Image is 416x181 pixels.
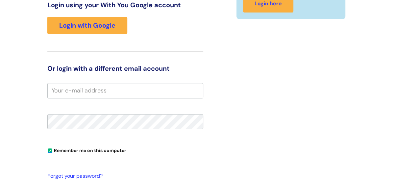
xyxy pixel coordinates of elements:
input: Remember me on this computer [48,149,52,153]
h3: Login using your With You Google account [47,1,203,9]
label: Remember me on this computer [47,146,126,153]
a: Login with Google [47,17,127,34]
a: Forgot your password? [47,171,200,181]
div: You can uncheck this option if you're logging in from a shared device [47,145,203,155]
input: Your e-mail address [47,83,203,98]
h3: Or login with a different email account [47,65,203,72]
